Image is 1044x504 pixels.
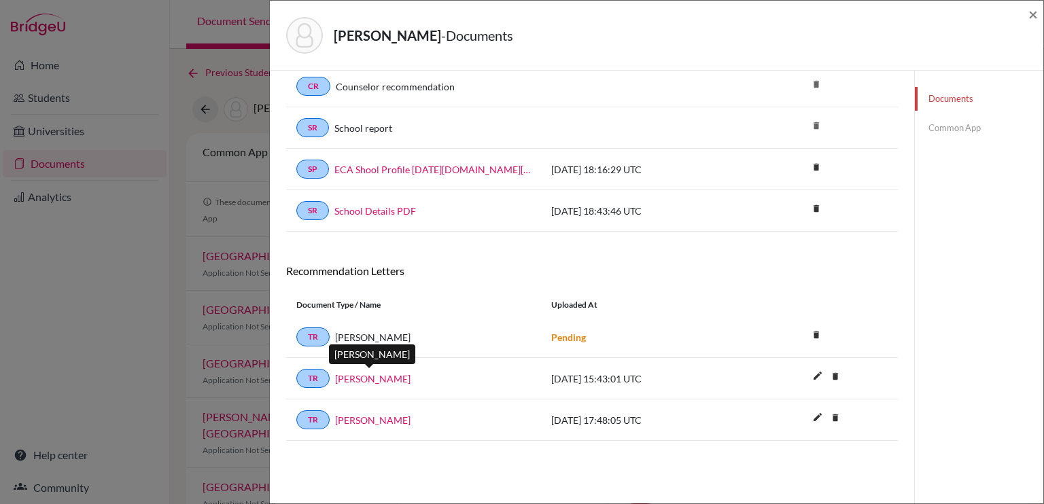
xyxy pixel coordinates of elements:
div: Document Type / Name [286,299,541,311]
a: CR [296,77,330,96]
a: SR [296,118,329,137]
i: edit [807,365,829,386]
strong: Pending [551,331,586,343]
div: Uploaded at [541,299,745,311]
a: Counselor recommendation [336,79,455,94]
a: Common App [915,116,1043,140]
i: delete [806,198,826,219]
a: delete [806,200,826,219]
a: SR [296,201,329,220]
h6: Recommendation Letters [286,264,898,277]
i: edit [807,406,829,428]
a: delete [825,368,846,386]
button: edit [806,408,829,429]
div: [DATE] 18:43:46 UTC [541,204,745,218]
a: TR [296,327,330,346]
a: TR [296,369,330,388]
span: - Documents [441,27,513,43]
a: Documents [915,87,1043,111]
a: [PERSON_NAME] [335,413,411,427]
i: delete [825,366,846,386]
i: delete [806,74,826,94]
i: delete [806,325,826,345]
span: [PERSON_NAME] [335,330,411,344]
a: SP [296,160,329,179]
span: × [1028,4,1038,24]
button: Close [1028,6,1038,22]
button: edit [806,367,829,387]
a: delete [806,159,826,177]
span: [DATE] 15:43:01 UTC [551,373,642,384]
span: [DATE] 17:48:05 UTC [551,414,642,426]
a: ECA Shool Profile [DATE][DOMAIN_NAME][DATE]_wide [334,162,531,177]
i: delete [806,115,826,136]
a: School Details PDF [334,204,416,218]
a: School report [334,121,392,135]
a: delete [825,410,846,428]
i: delete [806,157,826,177]
div: [PERSON_NAME] [329,344,415,364]
div: [DATE] 18:16:29 UTC [541,162,745,177]
strong: [PERSON_NAME] [334,27,441,43]
i: delete [825,408,846,428]
a: delete [806,327,826,345]
a: [PERSON_NAME] [335,372,411,386]
a: TR [296,410,330,429]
